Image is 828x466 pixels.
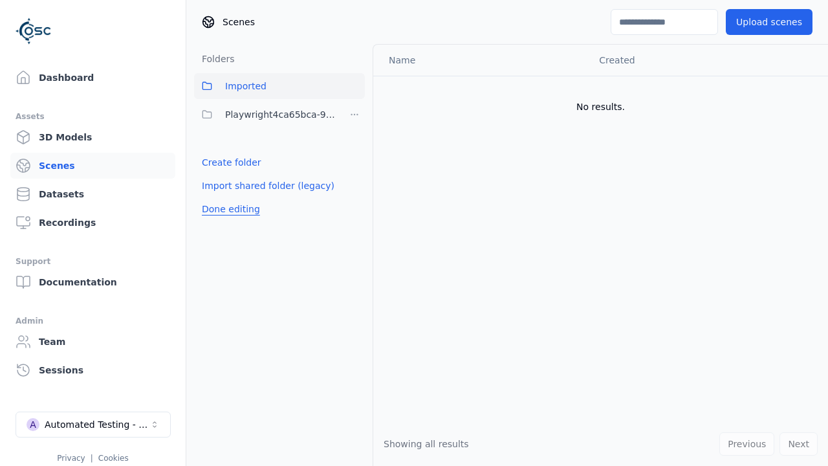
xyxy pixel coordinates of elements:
[194,52,235,65] h3: Folders
[202,179,334,192] a: Import shared folder (legacy)
[16,254,170,269] div: Support
[16,109,170,124] div: Assets
[373,76,828,138] td: No results.
[10,357,175,383] a: Sessions
[589,45,807,76] th: Created
[16,412,171,438] button: Select a workspace
[194,73,365,99] button: Imported
[10,153,175,179] a: Scenes
[194,102,336,128] button: Playwright4ca65bca-9e01-4ba3-a8cf-6c21afa3bd4f
[91,454,93,463] span: |
[225,107,336,122] span: Playwright4ca65bca-9e01-4ba3-a8cf-6c21afa3bd4f
[194,197,268,221] button: Done editing
[202,156,261,169] a: Create folder
[10,269,175,295] a: Documentation
[16,13,52,49] img: Logo
[10,210,175,236] a: Recordings
[45,418,149,431] div: Automated Testing - Playwright
[726,9,812,35] button: Upload scenes
[223,16,255,28] span: Scenes
[10,65,175,91] a: Dashboard
[384,439,469,449] span: Showing all results
[57,454,85,463] a: Privacy
[373,45,589,76] th: Name
[27,418,39,431] div: A
[10,181,175,207] a: Datasets
[98,454,129,463] a: Cookies
[194,174,342,197] button: Import shared folder (legacy)
[16,313,170,329] div: Admin
[10,329,175,355] a: Team
[225,78,267,94] span: Imported
[194,151,269,174] button: Create folder
[10,124,175,150] a: 3D Models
